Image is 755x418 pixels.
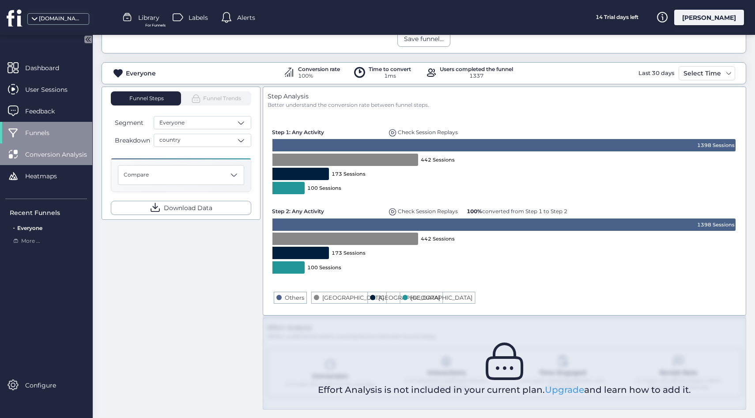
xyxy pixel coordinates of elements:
[387,203,460,216] div: Replays of user dropping
[464,203,570,215] div: 100% converted from Step 1 to Step 2
[378,294,440,301] text: [GEOGRAPHIC_DATA]
[10,208,87,218] div: Recent Funnels
[189,13,208,23] span: Labels
[268,91,741,101] div: Step Analysis
[298,67,340,72] div: Conversion rate
[17,225,42,231] span: Everyone
[681,68,723,79] div: Select Time
[159,136,181,144] span: country
[124,171,149,179] span: Compare
[272,129,324,136] span: Step 1: Any Activity
[111,135,152,146] button: Breakdown
[332,250,366,256] text: 173 Sessions
[440,67,513,72] div: Users completed the funnel
[115,118,143,128] span: Segment
[467,208,482,215] b: 100%
[404,34,444,44] div: Save funnel...
[159,119,185,127] span: Everyone
[128,96,164,101] span: Funnel Steps
[21,237,40,245] span: More ...
[421,236,455,242] text: 442 Sessions
[25,150,100,159] span: Conversion Analysis
[25,171,70,181] span: Heatmaps
[369,72,411,80] div: 1ms
[39,15,83,23] div: [DOMAIN_NAME]
[411,294,472,301] text: [GEOGRAPHIC_DATA]
[398,208,458,215] span: Check Session Replays
[272,124,382,136] div: Step 1: Any Activity
[25,128,63,138] span: Funnels
[138,13,159,23] span: Library
[307,185,341,191] text: 100 Sessions
[545,384,584,395] a: Upgrade
[25,63,72,73] span: Dashboard
[318,383,691,397] span: Effort Analysis is not included in your current plan. and learn how to add it.
[440,72,513,80] div: 1337
[398,129,458,136] span: Check Session Replays
[272,208,324,215] span: Step 2: Any Activity
[584,10,650,25] div: 14 Trial days left
[298,72,340,80] div: 100%
[387,124,460,137] div: Replays of user dropping
[111,117,152,128] button: Segment
[13,223,15,231] span: .
[25,380,69,390] span: Configure
[697,222,735,228] text: 1398 Sessions
[25,106,68,116] span: Feedback
[636,66,676,80] div: Last 30 days
[369,67,411,72] div: Time to convert
[332,171,366,177] text: 173 Sessions
[126,68,156,78] div: Everyone
[322,294,384,301] text: [GEOGRAPHIC_DATA]
[237,13,255,23] span: Alerts
[268,101,741,109] div: Better understand the conversion rate between funnel steps.
[111,201,251,215] button: Download Data
[285,294,304,301] text: Others
[467,208,567,215] span: converted from Step 1 to Step 2
[164,203,212,213] span: Download Data
[307,264,341,271] text: 100 Sessions
[421,157,455,163] text: 442 Sessions
[145,23,166,28] span: For Funnels
[191,94,241,104] span: Funnel Trends
[25,85,81,94] span: User Sessions
[272,203,382,215] div: Step 2: Any Activity
[697,142,735,148] text: 1398 Sessions
[674,10,744,25] div: [PERSON_NAME]
[115,136,150,145] span: Breakdown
